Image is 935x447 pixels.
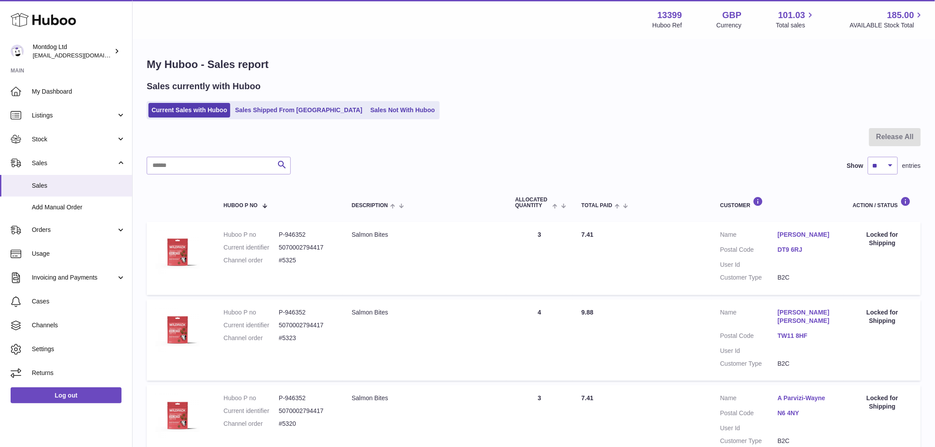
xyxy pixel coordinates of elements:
[582,309,593,316] span: 9.88
[847,162,863,170] label: Show
[279,334,334,342] dd: #5323
[32,182,125,190] span: Sales
[279,321,334,330] dd: 5070002794417
[11,45,24,58] img: internalAdmin-13399@internal.huboo.com
[224,407,279,415] dt: Current identifier
[279,394,334,402] dd: P-946352
[147,80,261,92] h2: Sales currently with Huboo
[156,308,200,352] img: 133991707147346.jpg
[853,394,912,411] div: Locked for Shipping
[279,420,334,428] dd: #5320
[720,394,778,405] dt: Name
[717,21,742,30] div: Currency
[224,308,279,317] dt: Huboo P no
[147,57,921,72] h1: My Huboo - Sales report
[33,52,130,59] span: [EMAIL_ADDRESS][DOMAIN_NAME]
[224,321,279,330] dt: Current identifier
[32,321,125,330] span: Channels
[902,162,921,170] span: entries
[224,394,279,402] dt: Huboo P no
[776,9,815,30] a: 101.03 Total sales
[850,21,924,30] span: AVAILABLE Stock Total
[778,231,835,239] a: [PERSON_NAME]
[722,9,741,21] strong: GBP
[582,231,593,238] span: 7.41
[653,21,682,30] div: Huboo Ref
[279,407,334,415] dd: 5070002794417
[778,394,835,402] a: A Parvizi-Wayne
[224,420,279,428] dt: Channel order
[352,308,498,317] div: Salmon Bites
[778,437,835,445] dd: B2C
[32,250,125,258] span: Usage
[853,197,912,208] div: Action / Status
[156,231,200,275] img: 133991707147346.jpg
[720,347,778,355] dt: User Id
[224,243,279,252] dt: Current identifier
[887,9,914,21] span: 185.00
[582,203,612,208] span: Total paid
[32,203,125,212] span: Add Manual Order
[853,231,912,247] div: Locked for Shipping
[720,437,778,445] dt: Customer Type
[32,297,125,306] span: Cases
[279,256,334,265] dd: #5325
[720,261,778,269] dt: User Id
[778,409,835,417] a: N6 4NY
[32,345,125,353] span: Settings
[224,256,279,265] dt: Channel order
[778,308,835,325] a: [PERSON_NAME] [PERSON_NAME]
[720,231,778,241] dt: Name
[778,273,835,282] dd: B2C
[720,246,778,256] dt: Postal Code
[232,103,365,117] a: Sales Shipped From [GEOGRAPHIC_DATA]
[720,273,778,282] dt: Customer Type
[224,231,279,239] dt: Huboo P no
[224,203,258,208] span: Huboo P no
[148,103,230,117] a: Current Sales with Huboo
[658,9,682,21] strong: 13399
[32,135,116,144] span: Stock
[279,231,334,239] dd: P-946352
[778,332,835,340] a: TW11 8HF
[32,226,116,234] span: Orders
[850,9,924,30] a: 185.00 AVAILABLE Stock Total
[11,387,122,403] a: Log out
[720,332,778,342] dt: Postal Code
[352,394,498,402] div: Salmon Bites
[778,9,805,21] span: 101.03
[279,308,334,317] dd: P-946352
[32,111,116,120] span: Listings
[279,243,334,252] dd: 5070002794417
[32,159,116,167] span: Sales
[720,308,778,327] dt: Name
[224,334,279,342] dt: Channel order
[352,203,388,208] span: Description
[352,231,498,239] div: Salmon Bites
[515,197,550,208] span: ALLOCATED Quantity
[156,394,200,438] img: 133991707147346.jpg
[506,222,573,295] td: 3
[32,273,116,282] span: Invoicing and Payments
[582,394,593,402] span: 7.41
[720,409,778,420] dt: Postal Code
[32,369,125,377] span: Returns
[367,103,438,117] a: Sales Not With Huboo
[720,424,778,432] dt: User Id
[720,360,778,368] dt: Customer Type
[776,21,815,30] span: Total sales
[778,246,835,254] a: DT9 6RJ
[32,87,125,96] span: My Dashboard
[33,43,112,60] div: Montdog Ltd
[778,360,835,368] dd: B2C
[853,308,912,325] div: Locked for Shipping
[506,299,573,381] td: 4
[720,197,835,208] div: Customer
